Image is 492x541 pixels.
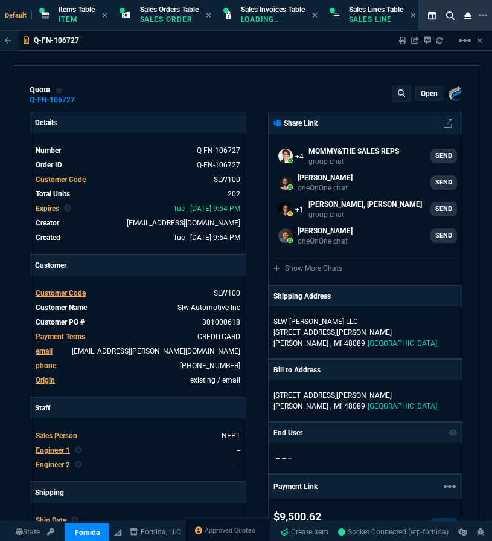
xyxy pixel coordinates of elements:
[273,224,457,248] a: carlos.ocampo@fornida.com
[430,149,457,163] a: SEND
[36,146,61,155] span: Number
[35,360,241,372] tr: 918-775-9151
[298,236,353,246] p: oneOnOne chat
[35,217,241,229] tr: undefined
[43,526,58,537] a: API TOKEN
[35,459,241,471] tr: undefined
[36,233,60,242] span: Created
[140,15,199,24] p: Sales Order
[228,190,240,198] span: 202
[173,204,240,213] span: 2025-09-02T21:54:48.047Z
[5,36,11,45] nx-icon: Back to Table
[102,11,107,21] nx-icon: Close Tab
[35,188,241,200] tr: undefined
[35,316,241,328] tr: undefined
[421,89,438,99] p: open
[459,8,476,23] nx-icon: Close Workbench
[35,514,241,526] tr: undefined
[430,175,457,190] a: SEND
[222,432,240,440] a: NEPT
[36,347,53,355] span: email
[126,526,185,537] a: msbcCompanyName
[334,402,342,410] span: MI
[273,144,457,168] a: seti.shadab@fornida.com,alicia.bostic@fornida.com,Brian.Over@fornida.com,mohammed.wafek@fornida.c...
[36,175,86,184] span: Customer Code
[273,339,331,348] span: [PERSON_NAME] ,
[479,10,487,21] nx-icon: Open New Tab
[30,85,63,95] div: quote
[273,316,389,327] p: SLW [PERSON_NAME] LLC
[35,159,241,171] tr: See Marketplace Order
[35,144,241,157] tr: See Marketplace Order
[180,361,240,370] a: 918-775-9151
[334,339,342,348] span: MI
[5,11,32,19] span: Default
[59,15,95,24] p: Item
[35,331,241,343] tr: undefined
[214,289,240,297] span: SLW100
[35,302,241,314] tr: undefined
[34,36,79,45] p: Q-FN-106727
[127,219,240,227] span: tiny@fornida.com
[273,390,457,401] p: [STREET_ADDRESS][PERSON_NAME]
[441,8,459,23] nx-icon: Search
[197,146,240,155] span: See Marketplace Order
[430,202,457,216] a: SEND
[411,11,416,21] nx-icon: Close Tab
[36,516,66,525] span: Ship Date
[344,339,365,348] span: 48089
[273,170,457,195] a: Brian.Over@fornida.com
[30,482,246,503] p: Shipping
[241,5,305,14] span: Sales Invoices Table
[35,444,241,456] tr: undefined
[338,528,449,536] span: Socket Connected (erp-fornida)
[36,303,87,312] span: Customer Name
[35,345,241,357] tr: ap.warren@slpt.com
[36,361,56,370] span: phone
[214,175,240,184] a: SLW100
[30,255,246,276] p: Customer
[72,347,240,355] a: [EMAIL_ADDRESS][PERSON_NAME][DOMAIN_NAME]
[205,526,255,536] span: Approved Quotes
[344,402,365,410] span: 48089
[237,516,240,525] span: --
[202,318,240,326] a: 301000618
[197,332,240,341] a: CREDITCARD
[36,219,59,227] span: Creator
[237,446,240,455] a: --
[308,157,399,166] p: group chat
[206,11,211,21] nx-icon: Close Tab
[36,289,86,297] span: Customer Code
[273,327,457,338] p: [STREET_ADDRESS][PERSON_NAME]
[273,508,328,525] p: $9,500.62
[35,232,241,244] tr: undefined
[349,15,403,24] p: Sales Line
[140,5,199,14] span: Sales Orders Table
[75,459,82,470] nx-icon: Clear selected rep
[36,376,55,384] a: Origin
[30,99,75,101] a: Q-FN-106727
[64,203,71,214] nx-icon: Clear selected rep
[298,225,353,236] p: [PERSON_NAME]
[288,454,292,462] span: --
[36,432,77,440] span: Sales Person
[273,364,321,375] p: Bill to Address
[368,339,437,348] span: [GEOGRAPHIC_DATA]
[75,445,82,456] nx-icon: Clear selected rep
[273,481,318,492] p: Payment Link
[36,332,85,341] span: Payment Terms
[30,112,246,133] p: Details
[237,461,240,469] a: --
[59,5,95,14] span: Items Table
[275,523,333,541] a: Create Item
[273,291,331,302] p: Shipping Address
[368,402,437,410] span: [GEOGRAPHIC_DATA]
[298,183,353,193] p: oneOnOne chat
[430,228,457,243] a: SEND
[30,398,246,418] p: Staff
[308,199,422,210] p: [PERSON_NAME], [PERSON_NAME]
[36,446,70,455] span: Engineer 1
[36,461,70,469] span: Engineer 2
[273,264,342,273] a: Show More Chats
